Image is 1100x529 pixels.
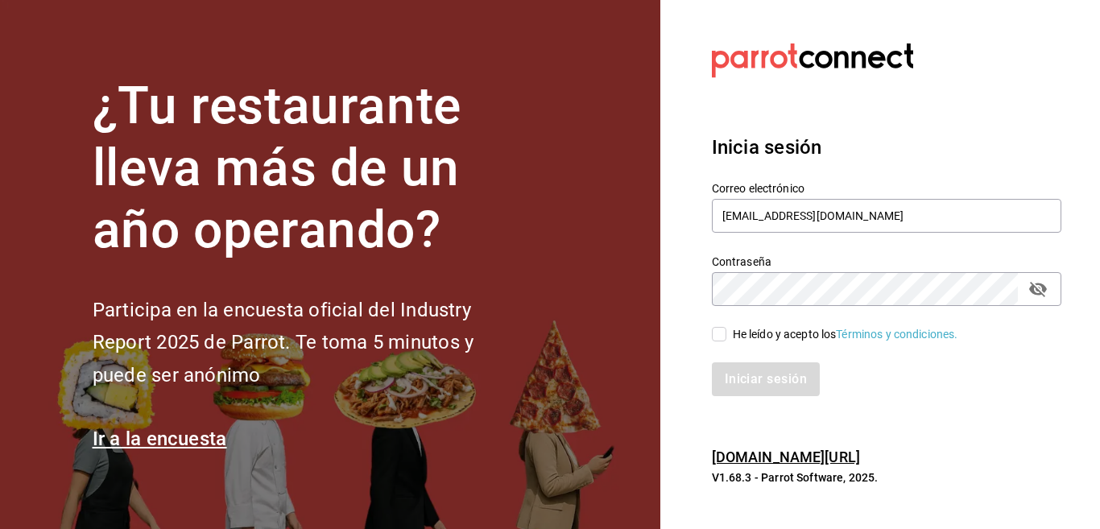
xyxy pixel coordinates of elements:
[836,328,957,341] a: Términos y condiciones.
[93,294,527,392] h2: Participa en la encuesta oficial del Industry Report 2025 de Parrot. Te toma 5 minutos y puede se...
[712,199,1061,233] input: Ingresa tu correo electrónico
[733,326,958,343] div: He leído y acepto los
[712,183,1061,194] label: Correo electrónico
[93,76,527,261] h1: ¿Tu restaurante lleva más de un año operando?
[712,448,860,465] a: [DOMAIN_NAME][URL]
[1024,275,1052,303] button: passwordField
[712,469,1061,486] p: V1.68.3 - Parrot Software, 2025.
[712,256,1061,267] label: Contraseña
[712,133,1061,162] h3: Inicia sesión
[93,428,227,450] a: Ir a la encuesta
